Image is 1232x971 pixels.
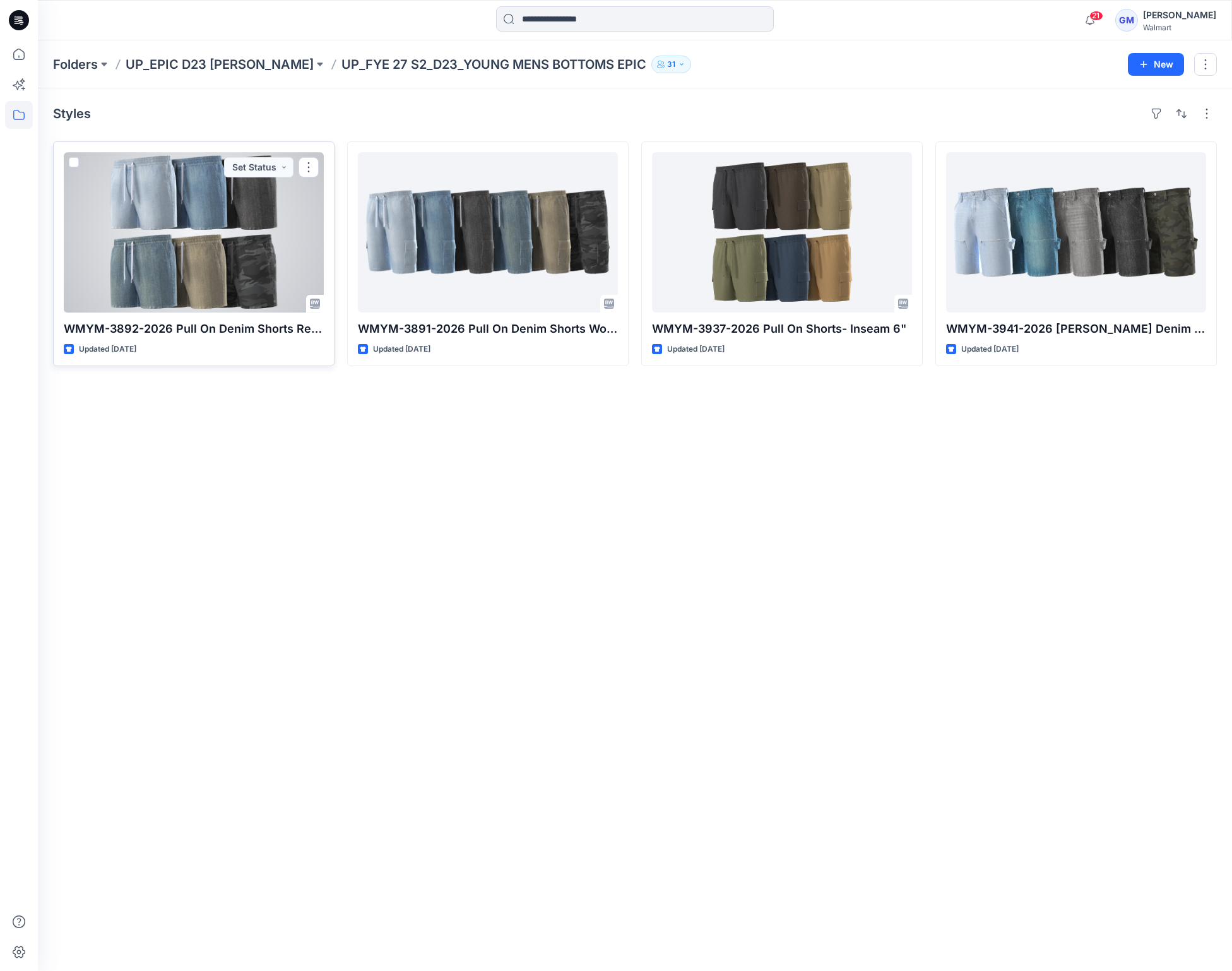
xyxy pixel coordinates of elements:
[667,57,675,71] p: 31
[1115,9,1138,32] div: GM
[1128,53,1184,76] button: New
[946,152,1206,313] a: WMYM-3941-2026 Carpenter Denim Short
[961,343,1019,356] p: Updated [DATE]
[373,343,430,356] p: Updated [DATE]
[652,152,912,313] a: WMYM-3937-2026 Pull On Shorts- Inseam 6"
[53,56,98,73] a: Folders
[1143,23,1216,32] div: Walmart
[358,152,618,313] a: WMYM-3891-2026 Pull On Denim Shorts Workwear
[946,320,1206,338] p: WMYM-3941-2026 [PERSON_NAME] Denim Short
[126,56,314,73] a: UP_EPIC D23 [PERSON_NAME]
[1143,8,1216,23] div: [PERSON_NAME]
[79,343,136,356] p: Updated [DATE]
[341,56,646,73] p: UP_FYE 27 S2_D23_YOUNG MENS BOTTOMS EPIC
[1089,11,1103,21] span: 21
[358,320,618,338] p: WMYM-3891-2026 Pull On Denim Shorts Workwear
[667,343,725,356] p: Updated [DATE]
[53,106,91,121] h4: Styles
[652,320,912,338] p: WMYM-3937-2026 Pull On Shorts- Inseam 6"
[64,152,324,313] a: WMYM-3892-2026 Pull On Denim Shorts Regular
[64,320,324,338] p: WMYM-3892-2026 Pull On Denim Shorts Regular
[651,56,691,73] button: 31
